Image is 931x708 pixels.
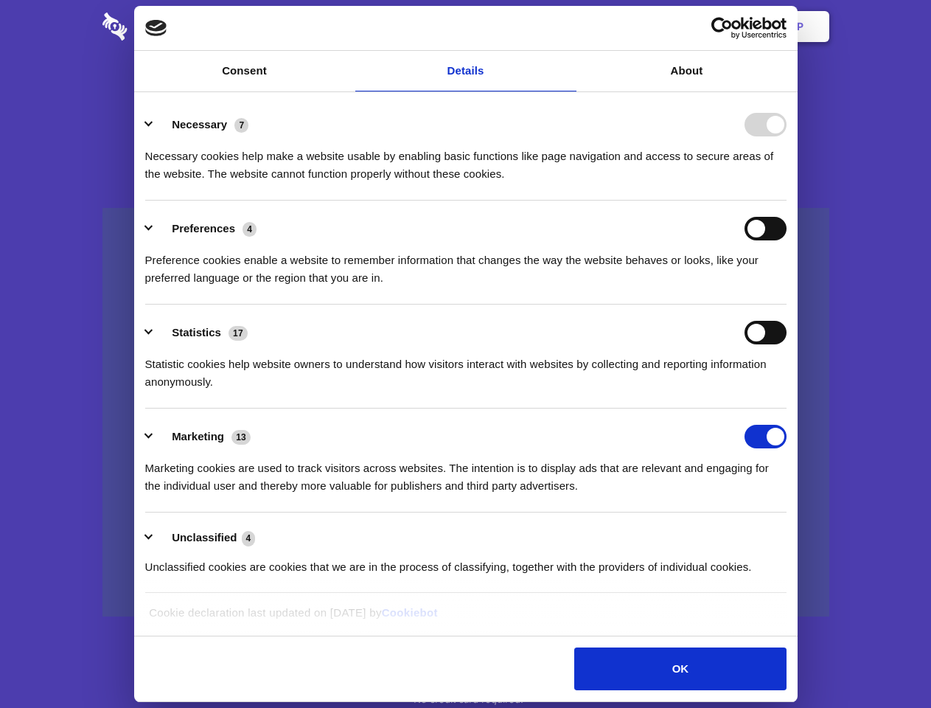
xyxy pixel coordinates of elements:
div: Cookie declaration last updated on [DATE] by [138,604,793,633]
div: Statistic cookies help website owners to understand how visitors interact with websites by collec... [145,344,787,391]
label: Marketing [172,430,224,442]
h4: Auto-redaction of sensitive data, encrypted data sharing and self-destructing private chats. Shar... [102,134,829,183]
a: Details [355,51,576,91]
a: Contact [598,4,666,49]
a: Cookiebot [382,606,438,619]
span: 7 [234,118,248,133]
a: About [576,51,798,91]
span: 4 [243,222,257,237]
img: logo-wordmark-white-trans-d4663122ce5f474addd5e946df7df03e33cb6a1c49d2221995e7729f52c070b2.svg [102,13,229,41]
label: Necessary [172,118,227,131]
button: Statistics (17) [145,321,257,344]
button: OK [574,648,786,690]
h1: Eliminate Slack Data Loss. [102,66,829,119]
span: 13 [231,430,251,445]
label: Statistics [172,326,221,339]
button: Marketing (13) [145,425,260,448]
a: Login [669,4,733,49]
a: Usercentrics Cookiebot - opens in a new window [658,17,787,39]
span: 17 [229,326,248,341]
button: Unclassified (4) [145,529,265,547]
a: Wistia video thumbnail [102,208,829,617]
span: 4 [242,531,256,546]
img: logo [145,20,167,36]
button: Necessary (7) [145,113,258,136]
div: Unclassified cookies are cookies that we are in the process of classifying, together with the pro... [145,547,787,576]
a: Consent [134,51,355,91]
button: Preferences (4) [145,217,266,240]
div: Marketing cookies are used to track visitors across websites. The intention is to display ads tha... [145,448,787,495]
div: Preference cookies enable a website to remember information that changes the way the website beha... [145,240,787,287]
a: Pricing [433,4,497,49]
label: Preferences [172,222,235,235]
iframe: Drift Widget Chat Controller [857,634,913,690]
div: Necessary cookies help make a website usable by enabling basic functions like page navigation and... [145,136,787,183]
